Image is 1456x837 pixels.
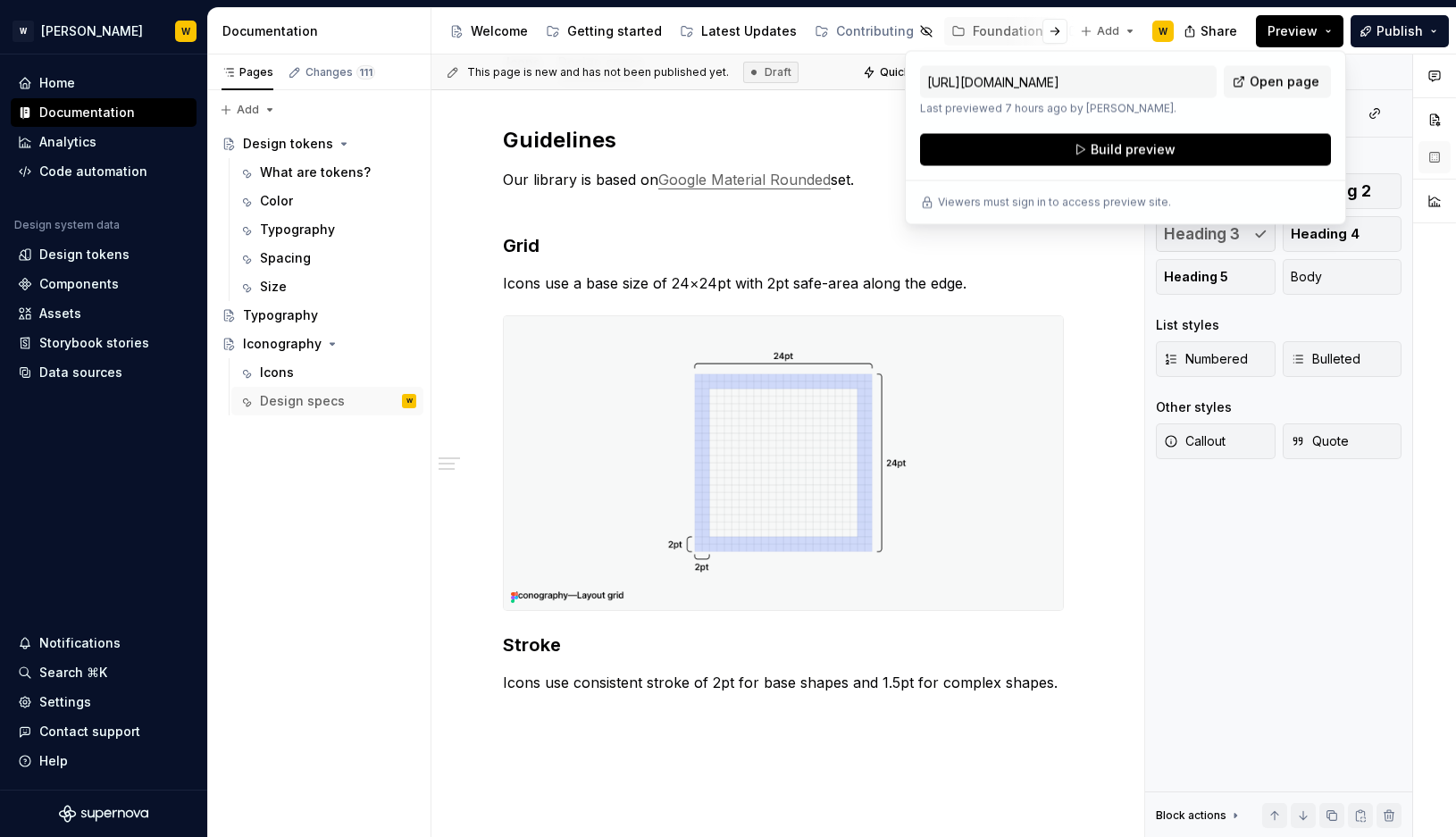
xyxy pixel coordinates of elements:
[11,157,197,186] a: Code automation
[260,364,294,381] div: Icons
[1291,268,1322,286] span: Body
[938,196,1171,210] p: Viewers must sign in to access preview site.
[1164,350,1248,368] span: Numbered
[4,12,204,50] button: W[PERSON_NAME]W
[944,17,1058,46] a: Foundations
[920,102,1217,116] p: Last previewed 7 hours ago by [PERSON_NAME].
[243,306,318,324] div: Typography
[503,672,1064,693] p: Icons use consistent stroke of 2pt for base shapes and 1.5pt for complex shapes.
[1091,141,1176,159] span: Build preview
[503,169,1064,212] p: Our library is based on set.
[442,13,1071,49] div: Page tree
[11,128,197,156] a: Analytics
[11,329,197,357] a: Storybook stories
[41,22,143,40] div: [PERSON_NAME]
[181,24,190,38] div: W
[214,97,281,122] button: Add
[231,244,423,272] a: Spacing
[701,22,797,40] div: Latest Updates
[673,17,804,46] a: Latest Updates
[260,221,335,239] div: Typography
[836,22,914,40] div: Contributing
[39,104,135,121] div: Documentation
[243,335,322,353] div: Iconography
[39,305,81,322] div: Assets
[231,272,423,301] a: Size
[807,17,941,46] a: Contributing
[880,65,957,80] span: Quick preview
[214,130,423,415] div: Page tree
[14,218,120,232] div: Design system data
[467,65,729,80] span: This page is new and has not been published yet.
[11,358,197,387] a: Data sources
[504,316,1063,610] img: 92fcb91e-faf5-4868-ac15-148c72d610c3.png
[503,126,1064,155] h2: Guidelines
[11,270,197,298] a: Components
[765,65,791,80] span: Draft
[858,60,965,85] button: Quick preview
[260,163,371,181] div: What are tokens?
[260,249,311,267] div: Spacing
[39,723,140,741] div: Contact support
[222,22,423,40] div: Documentation
[11,240,197,269] a: Design tokens
[39,334,149,352] div: Storybook stories
[1291,350,1360,368] span: Bulleted
[503,233,1064,258] h3: Grid
[39,664,107,682] div: Search ⌘K
[1283,423,1402,459] button: Quote
[920,134,1331,166] button: Build preview
[503,272,1064,294] p: Icons use a base size of 24×24pt with 2pt safe-area along the edge.
[1256,15,1343,47] button: Preview
[1283,216,1402,252] button: Heading 4
[539,17,669,46] a: Getting started
[214,330,423,358] a: Iconography
[1291,432,1349,450] span: Quote
[1156,341,1276,377] button: Numbered
[260,278,287,296] div: Size
[1156,316,1219,334] div: List styles
[231,215,423,244] a: Typography
[39,752,68,770] div: Help
[11,299,197,328] a: Assets
[973,22,1050,40] div: Foundations
[1156,803,1243,828] div: Block actions
[231,387,423,415] a: Design specsW
[1283,259,1402,295] button: Body
[442,17,535,46] a: Welcome
[260,192,293,210] div: Color
[1291,225,1360,243] span: Heading 4
[11,98,197,127] a: Documentation
[243,135,333,153] div: Design tokens
[222,65,273,80] div: Pages
[1377,22,1423,40] span: Publish
[39,275,119,293] div: Components
[1159,24,1167,38] div: W
[39,74,75,92] div: Home
[214,130,423,158] a: Design tokens
[1250,73,1319,91] span: Open page
[1156,398,1232,416] div: Other styles
[1164,432,1226,450] span: Callout
[11,717,197,746] button: Contact support
[13,21,34,42] div: W
[1351,15,1449,47] button: Publish
[39,364,122,381] div: Data sources
[11,629,197,657] button: Notifications
[1097,24,1119,38] span: Add
[59,805,148,823] svg: Supernova Logo
[1164,268,1228,286] span: Heading 5
[231,187,423,215] a: Color
[260,392,345,410] div: Design specs
[39,693,91,711] div: Settings
[231,358,423,387] a: Icons
[1075,19,1142,44] button: Add
[39,246,130,264] div: Design tokens
[1156,259,1276,295] button: Heading 5
[11,69,197,97] a: Home
[1224,66,1331,98] a: Open page
[356,65,375,80] span: 111
[1201,22,1237,40] span: Share
[1283,341,1402,377] button: Bulleted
